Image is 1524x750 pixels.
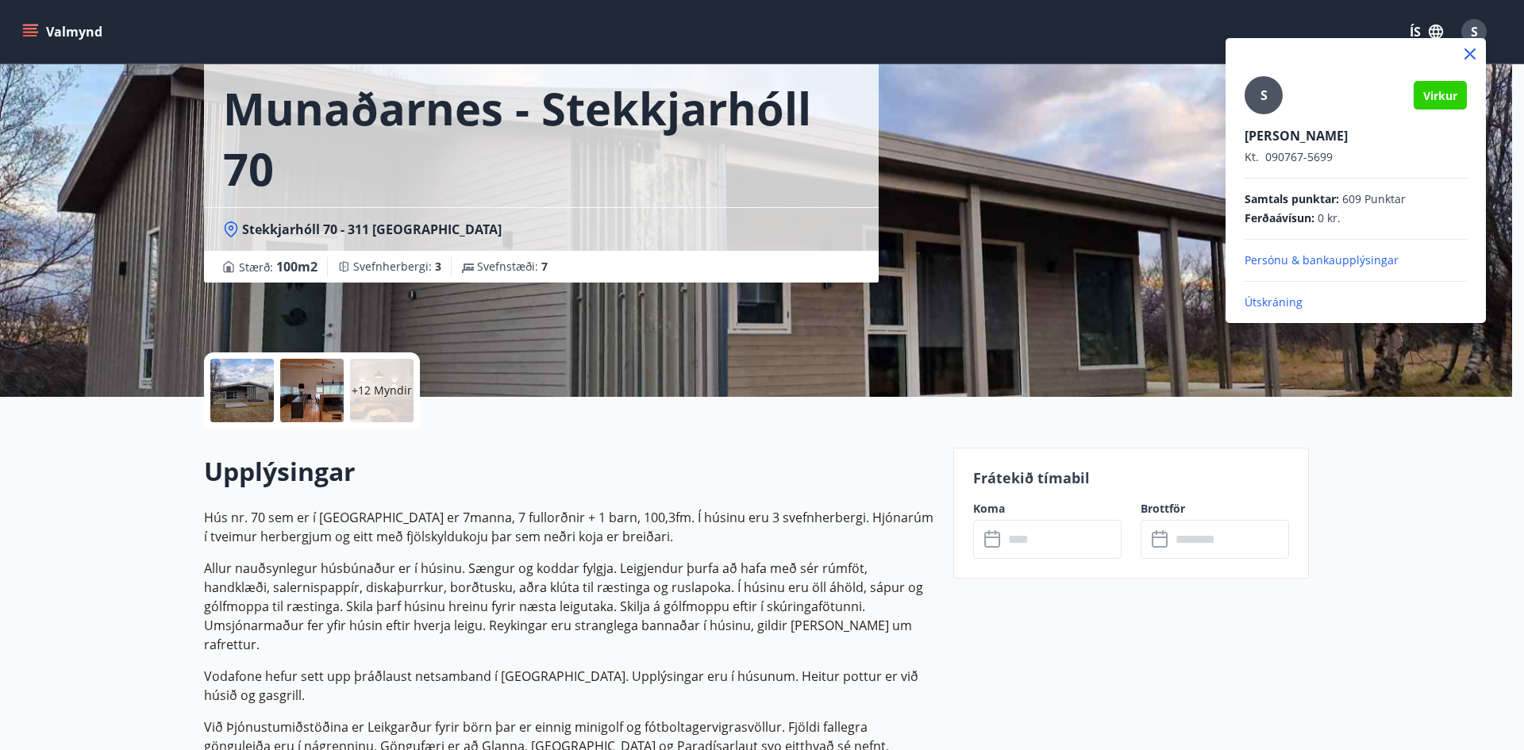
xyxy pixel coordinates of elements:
[1342,191,1406,207] span: 609 Punktar
[1245,149,1259,164] span: Kt.
[1245,294,1467,310] p: Útskráning
[1245,127,1467,144] p: [PERSON_NAME]
[1245,252,1467,268] p: Persónu & bankaupplýsingar
[1423,88,1457,103] span: Virkur
[1245,191,1339,207] span: Samtals punktar :
[1245,149,1467,165] p: 090767-5699
[1245,210,1314,226] span: Ferðaávísun :
[1260,87,1268,104] span: S
[1318,210,1341,226] span: 0 kr.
